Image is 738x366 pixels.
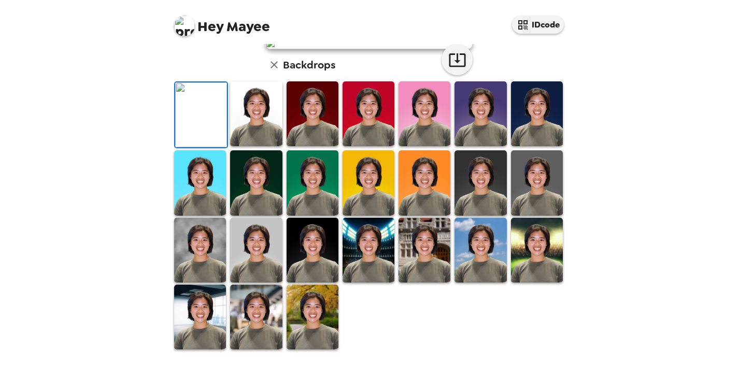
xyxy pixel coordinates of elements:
span: Hey [197,17,223,36]
img: profile pic [174,16,195,36]
img: Original [175,82,227,147]
span: Mayee [174,10,270,34]
h6: Backdrops [283,57,335,73]
button: IDcode [512,16,564,34]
